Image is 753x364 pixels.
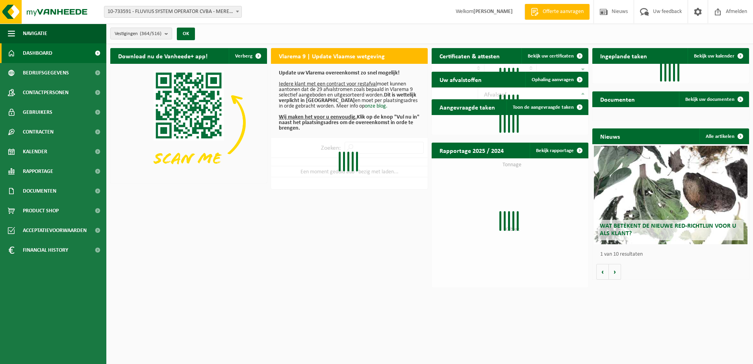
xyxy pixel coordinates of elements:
span: Contracten [23,122,54,142]
img: Download de VHEPlus App [110,64,267,182]
span: Vestigingen [115,28,161,40]
a: Bekijk uw documenten [679,91,748,107]
h2: Nieuws [592,128,628,144]
a: Offerte aanvragen [525,4,590,20]
span: Bekijk uw documenten [685,97,734,102]
span: Gebruikers [23,102,52,122]
span: Financial History [23,240,68,260]
span: Dashboard [23,43,52,63]
button: Vorige [596,264,609,280]
b: Klik op de knop "Vul nu in" naast het plaatsingsadres om de overeenkomst in orde te brengen. [279,114,419,131]
a: Bekijk rapportage [530,143,588,158]
span: Toon de aangevraagde taken [513,105,574,110]
span: Documenten [23,181,56,201]
span: Wat betekent de nieuwe RED-richtlijn voor u als klant? [600,223,736,237]
button: OK [177,28,195,40]
u: Iedere klant met een contract voor restafval [279,81,377,87]
span: 10-733591 - FLUVIUS SYSTEM OPERATOR CVBA - MERELBEKE-MELLE [104,6,242,18]
button: Verberg [229,48,266,64]
p: 1 van 10 resultaten [600,252,745,257]
a: Toon de aangevraagde taken [506,99,588,115]
h2: Vlarema 9 | Update Vlaamse wetgeving [271,48,393,63]
span: Acceptatievoorwaarden [23,221,87,240]
h2: Uw afvalstoffen [432,72,490,87]
span: Rapportage [23,162,53,181]
h2: Ingeplande taken [592,48,655,63]
span: Bedrijfsgegevens [23,63,69,83]
a: Bekijk uw kalender [688,48,748,64]
h2: Aangevraagde taken [432,99,503,115]
a: Ophaling aanvragen [525,72,588,87]
p: moet kunnen aantonen dat de 29 afvalstromen zoals bepaald in Vlarema 9 selectief aangeboden en ui... [279,71,420,131]
count: (364/516) [140,31,161,36]
button: Vestigingen(364/516) [110,28,172,39]
strong: [PERSON_NAME] [473,9,513,15]
span: Contactpersonen [23,83,69,102]
h2: Certificaten & attesten [432,48,508,63]
h2: Download nu de Vanheede+ app! [110,48,215,63]
b: Update uw Vlarema overeenkomst zo snel mogelijk! [279,70,400,76]
b: Dit is wettelijk verplicht in [GEOGRAPHIC_DATA] [279,92,416,104]
button: Volgende [609,264,621,280]
span: Product Shop [23,201,59,221]
span: Offerte aanvragen [541,8,586,16]
span: Bekijk uw kalender [694,54,734,59]
h2: Documenten [592,91,643,107]
span: Navigatie [23,24,47,43]
a: Wat betekent de nieuwe RED-richtlijn voor u als klant? [594,146,747,244]
span: Verberg [235,54,252,59]
span: Ophaling aanvragen [532,77,574,82]
u: Wij maken het voor u eenvoudig. [279,114,357,120]
h2: Rapportage 2025 / 2024 [432,143,512,158]
span: Kalender [23,142,47,162]
span: 10-733591 - FLUVIUS SYSTEM OPERATOR CVBA - MERELBEKE-MELLE [104,6,241,17]
a: Bekijk uw certificaten [521,48,588,64]
span: Bekijk uw certificaten [528,54,574,59]
a: Alle artikelen [699,128,748,144]
a: onze blog. [365,103,388,109]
